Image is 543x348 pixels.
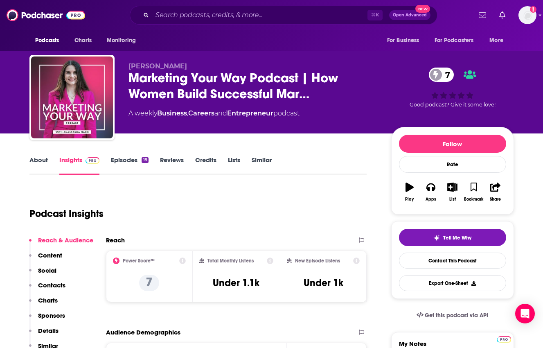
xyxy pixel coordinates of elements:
[7,7,85,23] img: Podchaser - Follow, Share and Rate Podcasts
[130,6,437,25] div: Search podcasts, credits, & more...
[429,33,486,48] button: open menu
[38,281,65,289] p: Contacts
[29,296,58,312] button: Charts
[464,197,483,202] div: Bookmark
[449,197,456,202] div: List
[463,177,484,207] button: Bookmark
[484,177,506,207] button: Share
[437,68,454,82] span: 7
[38,236,93,244] p: Reach & Audience
[29,33,70,48] button: open menu
[38,312,65,319] p: Sponsors
[426,197,436,202] div: Apps
[496,8,509,22] a: Show notifications dropdown
[29,236,93,251] button: Reach & Audience
[29,156,48,175] a: About
[29,281,65,296] button: Contacts
[393,13,427,17] span: Open Advanced
[530,6,536,13] svg: Add a profile image
[399,275,506,291] button: Export One-Sheet
[31,56,113,138] img: Marketing Your Way Podcast | How Women Build Successful Marketing Careers
[160,156,184,175] a: Reviews
[227,109,273,117] a: Entrepreneur
[442,177,463,207] button: List
[405,197,414,202] div: Play
[213,277,259,289] h3: Under 1.1k
[38,296,58,304] p: Charts
[399,156,506,173] div: Rate
[101,33,146,48] button: open menu
[425,312,488,319] span: Get this podcast via API
[497,335,511,343] a: Pro website
[29,267,56,282] button: Social
[38,327,59,334] p: Details
[381,33,430,48] button: open menu
[399,135,506,153] button: Follow
[475,8,489,22] a: Show notifications dropdown
[29,312,65,327] button: Sponsors
[484,33,514,48] button: open menu
[69,33,97,48] a: Charts
[515,304,535,323] div: Open Intercom Messenger
[387,35,419,46] span: For Business
[367,10,383,20] span: ⌘ K
[295,258,340,264] h2: New Episode Listens
[107,35,136,46] span: Monitoring
[252,156,272,175] a: Similar
[195,156,216,175] a: Credits
[86,157,100,164] img: Podchaser Pro
[435,35,474,46] span: For Podcasters
[389,10,430,20] button: Open AdvancedNew
[123,258,155,264] h2: Power Score™
[38,251,62,259] p: Content
[433,235,440,241] img: tell me why sparkle
[518,6,536,24] button: Show profile menu
[399,229,506,246] button: tell me why sparkleTell Me Why
[207,258,254,264] h2: Total Monthly Listens
[152,9,367,22] input: Search podcasts, credits, & more...
[429,68,454,82] a: 7
[106,328,180,336] h2: Audience Demographics
[157,109,187,117] a: Business
[304,277,343,289] h3: Under 1k
[35,35,59,46] span: Podcasts
[187,109,188,117] span: ,
[29,251,62,267] button: Content
[410,102,496,108] span: Good podcast? Give it some love!
[518,6,536,24] span: Logged in as tlopez
[518,6,536,24] img: User Profile
[489,35,503,46] span: More
[399,253,506,269] a: Contact This Podcast
[214,109,227,117] span: and
[188,109,214,117] a: Careers
[497,336,511,343] img: Podchaser Pro
[228,156,240,175] a: Lists
[128,62,187,70] span: [PERSON_NAME]
[74,35,92,46] span: Charts
[106,236,125,244] h2: Reach
[410,305,495,325] a: Get this podcast via API
[59,156,100,175] a: InsightsPodchaser Pro
[29,208,104,220] h1: Podcast Insights
[38,267,56,274] p: Social
[399,177,420,207] button: Play
[142,157,148,163] div: 19
[490,197,501,202] div: Share
[420,177,442,207] button: Apps
[139,275,159,291] p: 7
[391,62,514,113] div: 7Good podcast? Give it some love!
[29,327,59,342] button: Details
[443,235,471,241] span: Tell Me Why
[415,5,430,13] span: New
[111,156,148,175] a: Episodes19
[128,108,300,118] div: A weekly podcast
